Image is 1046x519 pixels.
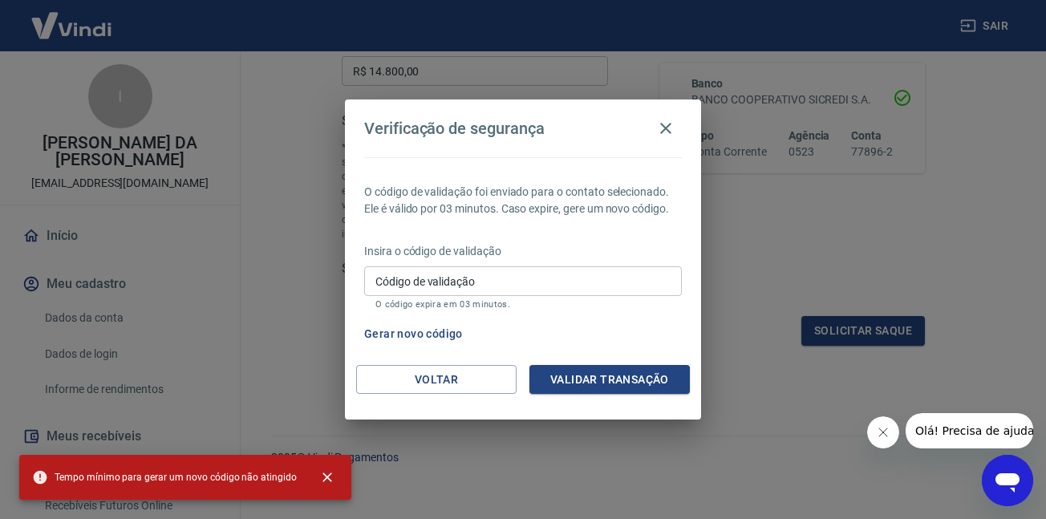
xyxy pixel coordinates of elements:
[32,469,297,485] span: Tempo mínimo para gerar um novo código não atingido
[906,413,1033,448] iframe: Mensagem da empresa
[867,416,899,448] iframe: Fechar mensagem
[364,243,682,260] p: Insira o código de validação
[529,365,690,395] button: Validar transação
[356,365,517,395] button: Voltar
[10,11,135,24] span: Olá! Precisa de ajuda?
[310,460,345,495] button: close
[358,319,469,349] button: Gerar novo código
[982,455,1033,506] iframe: Botão para abrir a janela de mensagens
[364,119,545,138] h4: Verificação de segurança
[375,299,671,310] p: O código expira em 03 minutos.
[364,184,682,217] p: O código de validação foi enviado para o contato selecionado. Ele é válido por 03 minutos. Caso e...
